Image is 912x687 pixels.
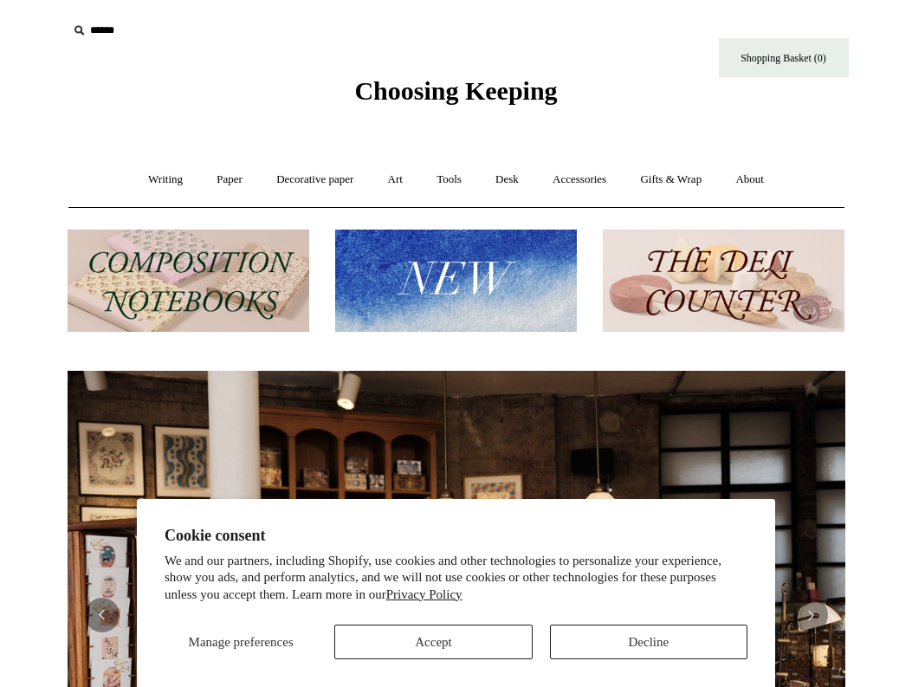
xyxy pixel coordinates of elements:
[189,635,294,649] span: Manage preferences
[603,230,844,333] img: The Deli Counter
[537,157,622,203] a: Accessories
[335,230,577,333] img: New.jpg__PID:f73bdf93-380a-4a35-bcfe-7823039498e1
[421,157,477,203] a: Tools
[261,157,369,203] a: Decorative paper
[334,625,532,659] button: Accept
[372,157,418,203] a: Art
[480,157,534,203] a: Desk
[165,553,747,604] p: We and our partners, including Shopify, use cookies and other technologies to personalize your ex...
[354,90,557,102] a: Choosing Keeping
[85,598,120,632] button: Previous
[165,625,317,659] button: Manage preferences
[624,157,717,203] a: Gifts & Wrap
[133,157,198,203] a: Writing
[793,598,828,632] button: Next
[386,587,462,601] a: Privacy Policy
[354,76,557,105] span: Choosing Keeping
[165,527,747,545] h2: Cookie consent
[719,38,849,77] a: Shopping Basket (0)
[550,625,747,659] button: Decline
[720,157,779,203] a: About
[201,157,258,203] a: Paper
[68,230,309,333] img: 202302 Composition ledgers.jpg__PID:69722ee6-fa44-49dd-a067-31375e5d54ec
